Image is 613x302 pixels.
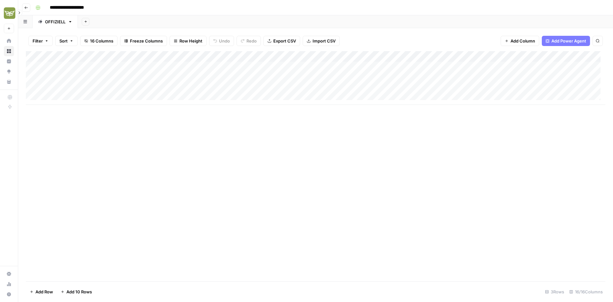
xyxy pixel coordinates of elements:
[542,36,590,46] button: Add Power Agent
[501,36,539,46] button: Add Column
[4,269,14,279] a: Settings
[237,36,261,46] button: Redo
[179,38,202,44] span: Row Height
[55,36,78,46] button: Sort
[4,46,14,56] a: Browse
[33,15,78,28] a: OFFIZIELL
[209,36,234,46] button: Undo
[4,66,14,77] a: Opportunities
[80,36,117,46] button: 16 Columns
[511,38,535,44] span: Add Column
[273,38,296,44] span: Export CSV
[303,36,340,46] button: Import CSV
[4,5,14,21] button: Workspace: Evergreen Media
[28,36,53,46] button: Filter
[120,36,167,46] button: Freeze Columns
[35,289,53,295] span: Add Row
[57,287,96,297] button: Add 10 Rows
[263,36,300,46] button: Export CSV
[4,36,14,46] a: Home
[219,38,230,44] span: Undo
[4,77,14,87] a: Your Data
[66,289,92,295] span: Add 10 Rows
[4,279,14,289] a: Usage
[4,56,14,66] a: Insights
[45,19,65,25] div: OFFIZIELL
[33,38,43,44] span: Filter
[59,38,68,44] span: Sort
[4,7,15,19] img: Evergreen Media Logo
[26,287,57,297] button: Add Row
[4,289,14,299] button: Help + Support
[90,38,113,44] span: 16 Columns
[313,38,336,44] span: Import CSV
[170,36,207,46] button: Row Height
[567,287,605,297] div: 16/16 Columns
[551,38,586,44] span: Add Power Agent
[246,38,257,44] span: Redo
[130,38,163,44] span: Freeze Columns
[542,287,567,297] div: 3 Rows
